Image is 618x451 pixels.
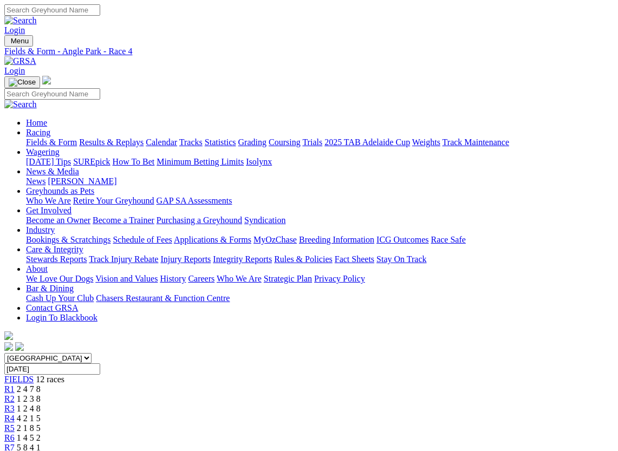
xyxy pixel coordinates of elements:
[431,235,465,244] a: Race Safe
[4,433,15,442] a: R6
[89,254,158,264] a: Track Injury Rebate
[26,293,94,303] a: Cash Up Your Club
[73,157,110,166] a: SUREpick
[4,394,15,403] a: R2
[26,274,93,283] a: We Love Our Dogs
[4,100,37,109] img: Search
[4,384,15,394] a: R1
[11,37,29,45] span: Menu
[26,215,614,225] div: Get Involved
[264,274,312,283] a: Strategic Plan
[113,157,155,166] a: How To Bet
[269,138,301,147] a: Coursing
[26,128,50,137] a: Racing
[26,177,614,186] div: News & Media
[4,66,25,75] a: Login
[26,196,71,205] a: Who We Are
[26,186,94,195] a: Greyhounds as Pets
[4,16,37,25] img: Search
[17,423,41,433] span: 2 1 8 5
[4,404,15,413] a: R3
[95,274,158,283] a: Vision and Values
[26,138,77,147] a: Fields & Form
[26,303,78,312] a: Contact GRSA
[17,384,41,394] span: 2 4 7 8
[26,177,45,186] a: News
[26,274,614,284] div: About
[26,118,47,127] a: Home
[26,245,83,254] a: Care & Integrity
[73,196,154,205] a: Retire Your Greyhound
[376,235,428,244] a: ICG Outcomes
[17,394,41,403] span: 1 2 3 8
[48,177,116,186] a: [PERSON_NAME]
[26,157,614,167] div: Wagering
[42,76,51,84] img: logo-grsa-white.png
[79,138,144,147] a: Results & Replays
[246,157,272,166] a: Isolynx
[26,254,87,264] a: Stewards Reports
[157,157,244,166] a: Minimum Betting Limits
[93,215,154,225] a: Become a Trainer
[17,404,41,413] span: 1 2 4 8
[324,138,410,147] a: 2025 TAB Adelaide Cup
[205,138,236,147] a: Statistics
[174,235,251,244] a: Applications & Forms
[4,4,100,16] input: Search
[26,206,71,215] a: Get Involved
[26,313,97,322] a: Login To Blackbook
[314,274,365,283] a: Privacy Policy
[253,235,297,244] a: MyOzChase
[160,254,211,264] a: Injury Reports
[26,264,48,273] a: About
[4,414,15,423] a: R4
[26,157,71,166] a: [DATE] Tips
[4,47,614,56] a: Fields & Form - Angle Park - Race 4
[157,215,242,225] a: Purchasing a Greyhound
[160,274,186,283] a: History
[238,138,266,147] a: Grading
[26,147,60,156] a: Wagering
[4,56,36,66] img: GRSA
[4,76,40,88] button: Toggle navigation
[179,138,203,147] a: Tracks
[4,35,33,47] button: Toggle navigation
[4,363,100,375] input: Select date
[443,138,509,147] a: Track Maintenance
[26,254,614,264] div: Care & Integrity
[146,138,177,147] a: Calendar
[299,235,374,244] a: Breeding Information
[157,196,232,205] a: GAP SA Assessments
[15,342,24,351] img: twitter.svg
[4,423,15,433] a: R5
[213,254,272,264] a: Integrity Reports
[17,433,41,442] span: 1 4 5 2
[36,375,64,384] span: 12 races
[302,138,322,147] a: Trials
[26,293,614,303] div: Bar & Dining
[26,235,110,244] a: Bookings & Scratchings
[17,414,41,423] span: 4 2 1 5
[244,215,285,225] a: Syndication
[26,235,614,245] div: Industry
[26,215,90,225] a: Become an Owner
[412,138,440,147] a: Weights
[96,293,230,303] a: Chasers Restaurant & Function Centre
[335,254,374,264] a: Fact Sheets
[26,138,614,147] div: Racing
[376,254,426,264] a: Stay On Track
[26,284,74,293] a: Bar & Dining
[26,167,79,176] a: News & Media
[4,375,34,384] a: FIELDS
[188,274,214,283] a: Careers
[26,196,614,206] div: Greyhounds as Pets
[4,342,13,351] img: facebook.svg
[274,254,333,264] a: Rules & Policies
[4,88,100,100] input: Search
